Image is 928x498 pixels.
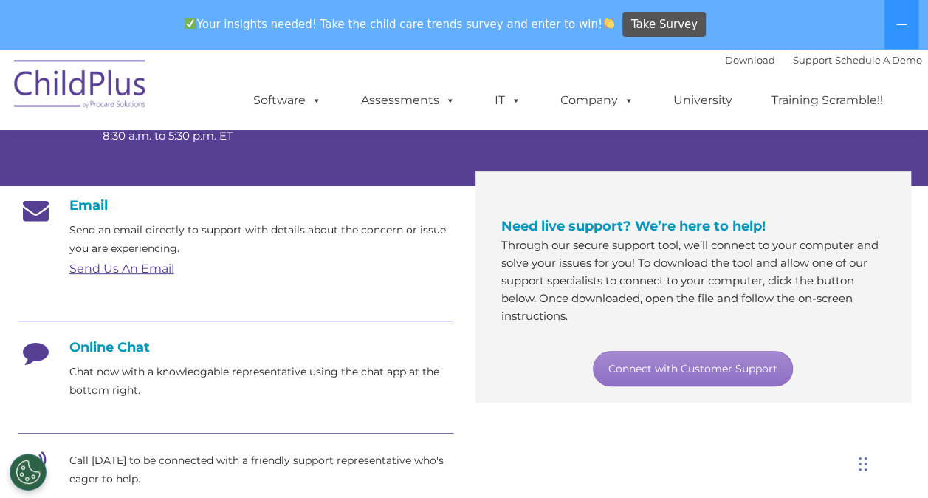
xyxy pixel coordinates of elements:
a: Send Us An Email [69,262,174,276]
h4: Email [18,197,453,214]
a: University [659,86,747,115]
a: Training Scramble!! [757,86,898,115]
h4: Online Chat [18,339,453,355]
p: Through our secure support tool, we’ll connect to your computer and solve your issues for you! To... [501,236,885,325]
p: Send an email directly to support with details about the concern or issue you are experiencing. [69,221,453,258]
span: Need live support? We’re here to help! [501,218,766,234]
a: Download [725,54,775,66]
iframe: Chat Widget [687,338,928,498]
button: Cookies Settings [10,454,47,491]
div: Drag [859,442,867,486]
p: Call [DATE] to be connected with a friendly support representative who's eager to help. [69,451,453,488]
img: 👏 [603,18,614,29]
a: Support [793,54,832,66]
a: Software [238,86,337,115]
a: Assessments [346,86,470,115]
p: Chat now with a knowledgable representative using the chat app at the bottom right. [69,363,453,400]
img: ChildPlus by Procare Solutions [7,50,154,123]
a: Take Survey [622,12,706,38]
font: | [725,54,922,66]
span: Take Survey [631,12,698,38]
a: Company [546,86,649,115]
a: Schedule A Demo [835,54,922,66]
a: IT [480,86,536,115]
a: Connect with Customer Support [593,351,793,386]
span: Your insights needed! Take the child care trends survey and enter to win! [179,10,621,38]
img: ✅ [185,18,196,29]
